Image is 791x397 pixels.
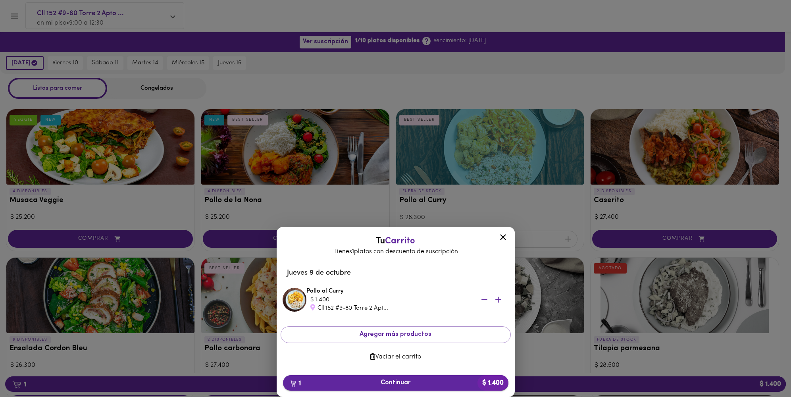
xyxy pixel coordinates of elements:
[281,326,511,343] button: Agregar más productos
[289,379,502,387] span: Continuar
[306,287,509,312] div: Pollo al Curry
[285,378,306,388] b: 1
[287,353,504,361] span: Vaciar el carrito
[285,247,507,256] p: Tienes 1 platos con descuento de suscripción
[745,351,783,389] iframe: Messagebird Livechat Widget
[385,237,415,246] span: Carrito
[283,375,508,391] button: 1Continuar$ 1.400
[290,380,296,387] img: cart.png
[281,264,511,283] li: Jueves 9 de octubre
[310,304,469,312] div: Cll 152 #9-80 Torre 2 Apt...
[283,288,306,312] img: Pollo al Curry
[477,375,508,391] b: $ 1.400
[281,349,511,365] button: Vaciar el carrito
[310,296,469,304] div: $ 1.400
[285,235,507,256] div: Tu
[287,331,504,338] span: Agregar más productos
